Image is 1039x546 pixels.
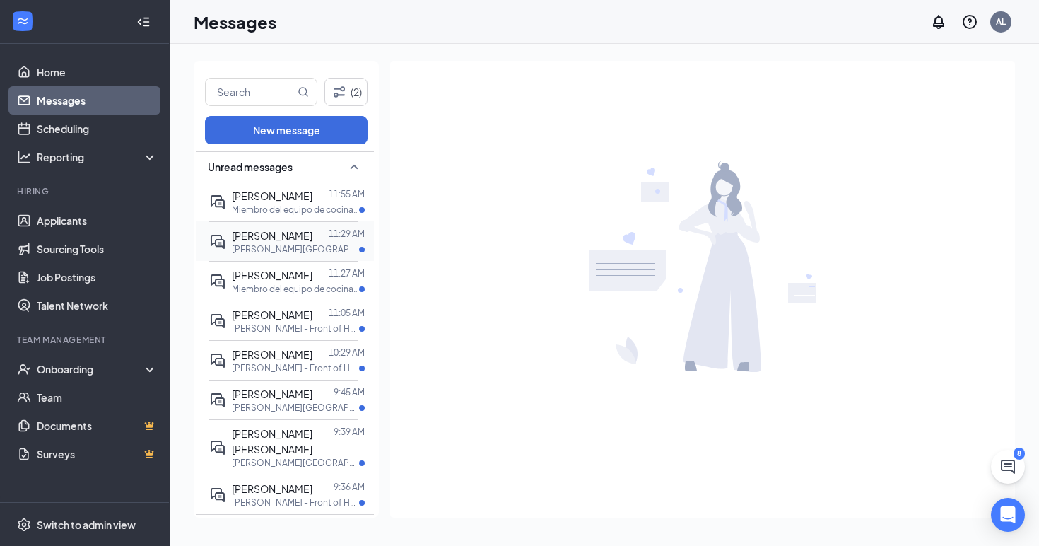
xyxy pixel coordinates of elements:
a: Applicants [37,207,158,235]
svg: Settings [17,518,31,532]
p: 9:45 AM [334,386,365,398]
svg: ActiveDoubleChat [209,194,226,211]
svg: ActiveDoubleChat [209,487,226,504]
svg: ActiveDoubleChat [209,273,226,290]
span: Unread messages [208,160,293,174]
p: Miembro del equipo de cocina - Cinco Ranch at [GEOGRAPHIC_DATA] [232,283,359,295]
svg: ActiveDoubleChat [209,352,226,369]
div: Open Intercom Messenger [991,498,1025,532]
svg: Filter [331,83,348,100]
p: [PERSON_NAME] - Front of House Team Member at [PERSON_NAME] [232,496,359,509]
p: Miembro del equipo de cocina - [PERSON_NAME][GEOGRAPHIC_DATA] at [PERSON_NAME][GEOGRAPHIC_DATA] [232,204,359,216]
svg: ChatActive [999,458,1016,475]
svg: ActiveDoubleChat [209,392,226,409]
svg: QuestionInfo [961,13,978,30]
span: [PERSON_NAME] [232,348,312,361]
p: 9:36 AM [334,481,365,493]
a: Team [37,383,158,412]
button: New message [205,116,368,144]
a: Home [37,58,158,86]
h1: Messages [194,10,276,34]
p: [PERSON_NAME] - Front of House Team Member at [PERSON_NAME] [232,323,359,335]
p: 9:39 AM [334,426,365,438]
p: 11:29 AM [329,228,365,240]
svg: Collapse [136,15,151,29]
button: ChatActive [991,450,1025,484]
p: [PERSON_NAME][GEOGRAPHIC_DATA] - Front of House Team Member at [PERSON_NAME][GEOGRAPHIC_DATA] [232,243,359,255]
svg: SmallChevronUp [346,158,363,175]
span: [PERSON_NAME] [PERSON_NAME] [232,427,312,455]
p: [PERSON_NAME] - Front of House Team Member at [PERSON_NAME] [232,362,359,374]
span: [PERSON_NAME] [232,269,312,281]
div: 8 [1014,448,1025,460]
a: SurveysCrown [37,440,158,468]
svg: UserCheck [17,362,31,376]
a: Messages [37,86,158,115]
span: [PERSON_NAME] [232,190,312,202]
div: Reporting [37,150,158,164]
div: AL [996,16,1006,28]
svg: WorkstreamLogo [16,14,30,28]
div: Switch to admin view [37,518,136,532]
input: Search [206,79,295,105]
a: Talent Network [37,291,158,320]
svg: ActiveDoubleChat [209,313,226,330]
p: 11:05 AM [329,307,365,319]
a: Scheduling [37,115,158,143]
svg: ActiveDoubleChat [209,439,226,456]
a: Sourcing Tools [37,235,158,263]
svg: ActiveDoubleChat [209,233,226,250]
p: 11:55 AM [329,188,365,200]
svg: Notifications [930,13,947,30]
div: Onboarding [37,362,146,376]
svg: MagnifyingGlass [298,86,309,98]
p: [PERSON_NAME][GEOGRAPHIC_DATA] - Front of House Team Member at [PERSON_NAME][GEOGRAPHIC_DATA] [232,457,359,469]
a: Job Postings [37,263,158,291]
span: [PERSON_NAME] [232,482,312,495]
span: [PERSON_NAME] [232,388,312,400]
div: Hiring [17,185,155,197]
div: Team Management [17,334,155,346]
p: 10:29 AM [329,347,365,359]
svg: Analysis [17,150,31,164]
span: [PERSON_NAME] [232,308,312,321]
p: [PERSON_NAME][GEOGRAPHIC_DATA] - Front of House Team Member at [PERSON_NAME][GEOGRAPHIC_DATA] [232,402,359,414]
p: 11:27 AM [329,267,365,279]
button: Filter (2) [324,78,368,106]
a: DocumentsCrown [37,412,158,440]
span: [PERSON_NAME] [232,229,312,242]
